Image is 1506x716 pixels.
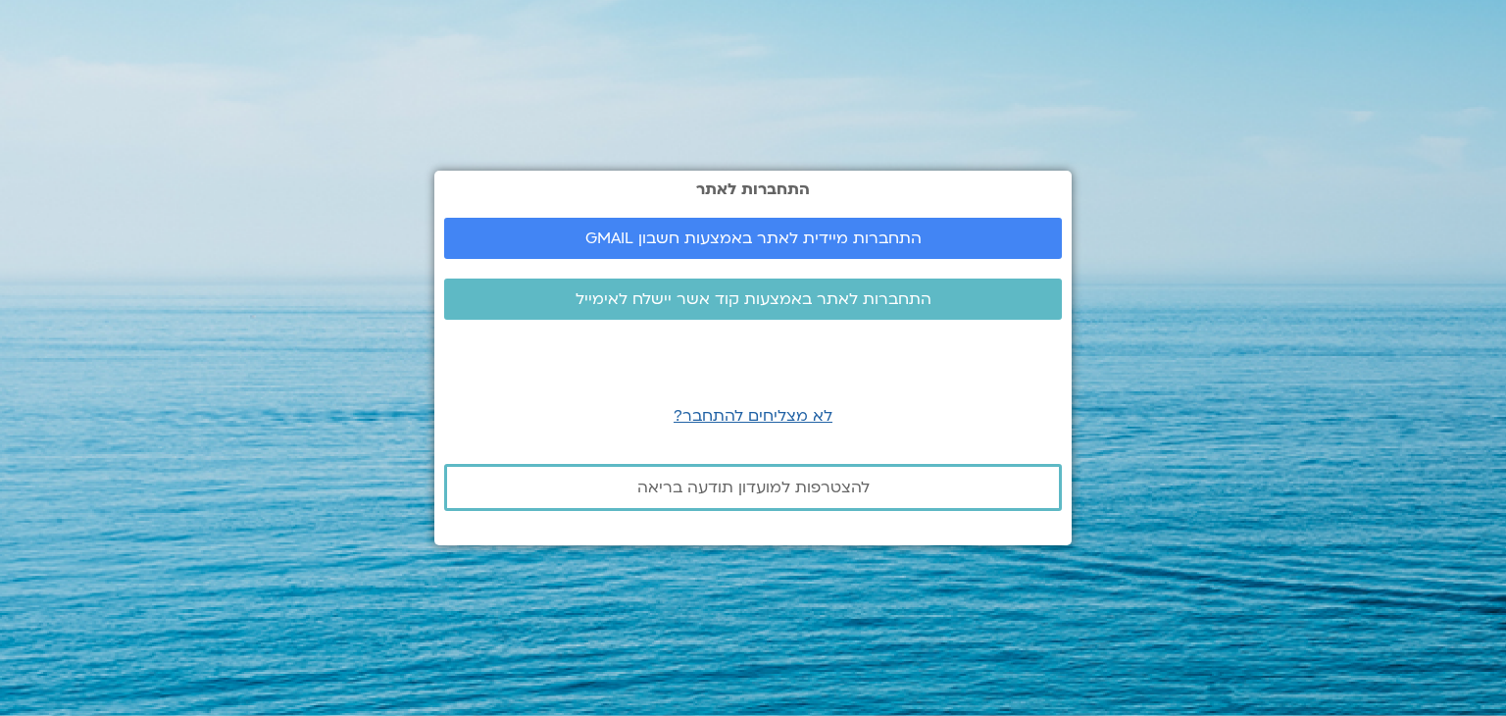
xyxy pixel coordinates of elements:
[585,230,922,247] span: התחברות מיידית לאתר באמצעות חשבון GMAIL
[637,479,870,496] span: להצטרפות למועדון תודעה בריאה
[444,180,1062,198] h2: התחברות לאתר
[576,290,931,308] span: התחברות לאתר באמצעות קוד אשר יישלח לאימייל
[444,279,1062,320] a: התחברות לאתר באמצעות קוד אשר יישלח לאימייל
[444,464,1062,511] a: להצטרפות למועדון תודעה בריאה
[674,405,832,427] a: לא מצליחים להתחבר?
[444,218,1062,259] a: התחברות מיידית לאתר באמצעות חשבון GMAIL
